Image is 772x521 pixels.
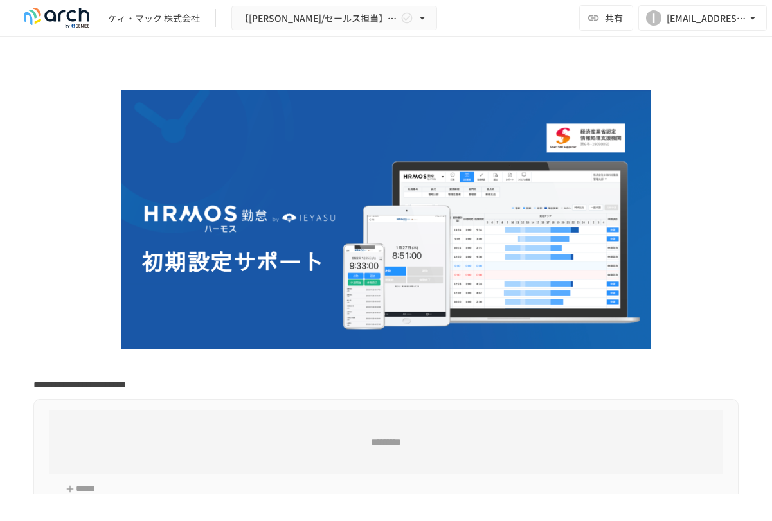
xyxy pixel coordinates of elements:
[638,5,767,31] button: I[EMAIL_ADDRESS][DOMAIN_NAME]
[121,90,651,349] img: GdztLVQAPnGLORo409ZpmnRQckwtTrMz8aHIKJZF2AQ
[231,6,437,31] button: 【[PERSON_NAME]/セールス担当】ケィ・マック株式会社 様_初期設定サポート
[605,11,623,25] span: 共有
[108,12,200,25] div: ケィ・マック 株式会社
[15,8,98,28] img: logo-default@2x-9cf2c760.svg
[667,10,746,26] div: [EMAIL_ADDRESS][DOMAIN_NAME]
[240,10,398,26] span: 【[PERSON_NAME]/セールス担当】ケィ・マック株式会社 様_初期設定サポート
[646,10,661,26] div: I
[579,5,633,31] button: 共有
